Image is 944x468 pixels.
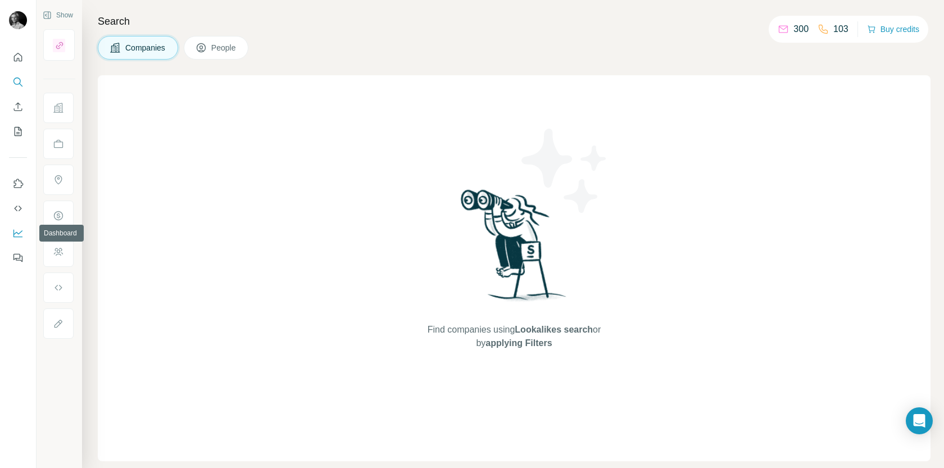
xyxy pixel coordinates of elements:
[9,198,27,219] button: Use Surfe API
[485,338,552,348] span: applying Filters
[793,22,809,36] p: 300
[9,223,27,243] button: Dashboard
[9,248,27,268] button: Feedback
[9,11,27,29] img: Avatar
[9,97,27,117] button: Enrich CSV
[456,187,573,312] img: Surfe Illustration - Woman searching with binoculars
[9,121,27,142] button: My lists
[424,323,604,350] span: Find companies using or by
[125,42,166,53] span: Companies
[9,47,27,67] button: Quick start
[833,22,848,36] p: 103
[98,13,931,29] h4: Search
[906,407,933,434] div: Open Intercom Messenger
[514,120,615,221] img: Surfe Illustration - Stars
[515,325,593,334] span: Lookalikes search
[211,42,237,53] span: People
[35,7,81,24] button: Show
[9,72,27,92] button: Search
[9,174,27,194] button: Use Surfe on LinkedIn
[867,21,919,37] button: Buy credits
